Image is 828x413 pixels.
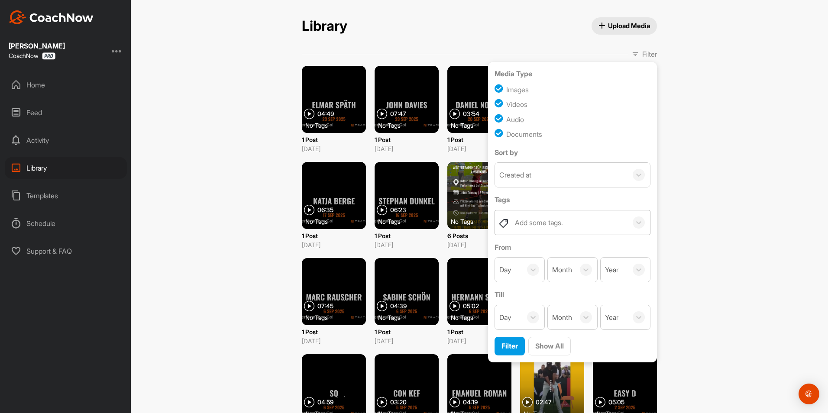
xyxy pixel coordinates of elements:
[495,242,650,252] label: From
[463,303,479,309] span: 05:02
[317,303,333,309] span: 07:45
[450,397,460,407] img: play
[451,217,515,226] div: No Tags
[536,399,552,405] span: 02:47
[608,399,624,405] span: 05:05
[5,102,127,123] div: Feed
[495,194,650,205] label: Tags
[463,399,478,405] span: 04:19
[375,327,439,336] p: 1 Post
[9,10,94,24] img: CoachNow
[305,217,369,226] div: No Tags
[528,337,571,355] button: Show All
[451,121,515,129] div: No Tags
[447,144,511,153] p: [DATE]
[535,342,564,350] span: Show All
[9,42,65,49] div: [PERSON_NAME]
[5,185,127,206] div: Templates
[642,49,657,59] p: Filter
[378,217,442,226] div: No Tags
[552,312,572,323] div: Month
[495,337,525,355] button: Filter
[304,397,314,407] img: play
[5,129,127,151] div: Activity
[506,129,542,139] div: Documents
[305,313,369,322] div: No Tags
[304,205,314,215] img: play
[378,121,442,129] div: No Tags
[495,68,650,79] label: Media Type
[447,231,511,240] p: 6 Posts
[501,342,518,350] span: Filter
[495,289,650,300] label: Till
[304,301,314,311] img: play
[499,312,511,323] div: Day
[302,336,366,345] p: [DATE]
[390,207,406,213] span: 06:23
[552,265,572,275] div: Month
[302,231,366,240] p: 1 Post
[377,301,387,311] img: play
[592,17,657,35] button: Upload Media
[377,397,387,407] img: play
[302,18,347,35] h2: Library
[375,240,439,249] p: [DATE]
[375,144,439,153] p: [DATE]
[605,265,618,275] div: Year
[390,111,406,117] span: 07:47
[304,109,314,119] img: play
[302,135,366,144] p: 1 Post
[447,240,511,249] p: [DATE]
[305,121,369,129] div: No Tags
[317,207,333,213] span: 06:35
[375,135,439,144] p: 1 Post
[499,265,511,275] div: Day
[463,111,479,117] span: 03:54
[522,397,533,407] img: play
[506,84,529,95] div: Images
[302,327,366,336] p: 1 Post
[506,99,527,110] div: Videos
[598,21,650,30] span: Upload Media
[375,336,439,345] p: [DATE]
[450,109,460,119] img: play
[378,313,442,322] div: No Tags
[5,240,127,262] div: Support & FAQ
[447,336,511,345] p: [DATE]
[447,327,511,336] p: 1 Post
[377,109,387,119] img: play
[605,312,618,323] div: Year
[5,74,127,96] div: Home
[515,217,563,228] div: Add some tags.
[450,301,460,311] img: play
[375,231,439,240] p: 1 Post
[9,52,55,60] div: CoachNow
[42,52,55,60] img: CoachNow Pro
[499,170,531,180] div: Created at
[5,213,127,234] div: Schedule
[317,111,334,117] span: 04:49
[390,303,407,309] span: 04:39
[377,205,387,215] img: play
[302,144,366,153] p: [DATE]
[302,240,366,249] p: [DATE]
[451,313,515,322] div: No Tags
[506,114,524,125] div: Audio
[390,399,407,405] span: 03:20
[495,147,650,158] label: Sort by
[447,135,511,144] p: 1 Post
[799,384,819,404] div: Open Intercom Messenger
[595,397,605,407] img: play
[317,399,333,405] span: 04:59
[5,157,127,179] div: Library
